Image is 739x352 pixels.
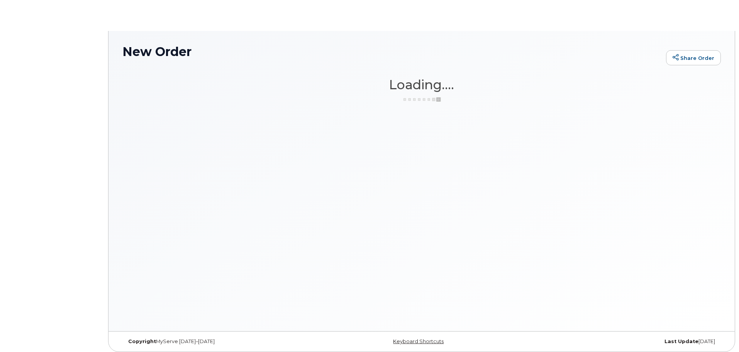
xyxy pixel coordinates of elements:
h1: New Order [122,45,662,58]
strong: Last Update [664,338,698,344]
a: Share Order [666,50,721,66]
img: ajax-loader-3a6953c30dc77f0bf724df975f13086db4f4c1262e45940f03d1251963f1bf2e.gif [402,97,441,102]
strong: Copyright [128,338,156,344]
div: MyServe [DATE]–[DATE] [122,338,322,345]
div: [DATE] [521,338,721,345]
h1: Loading.... [122,78,721,92]
a: Keyboard Shortcuts [393,338,444,344]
